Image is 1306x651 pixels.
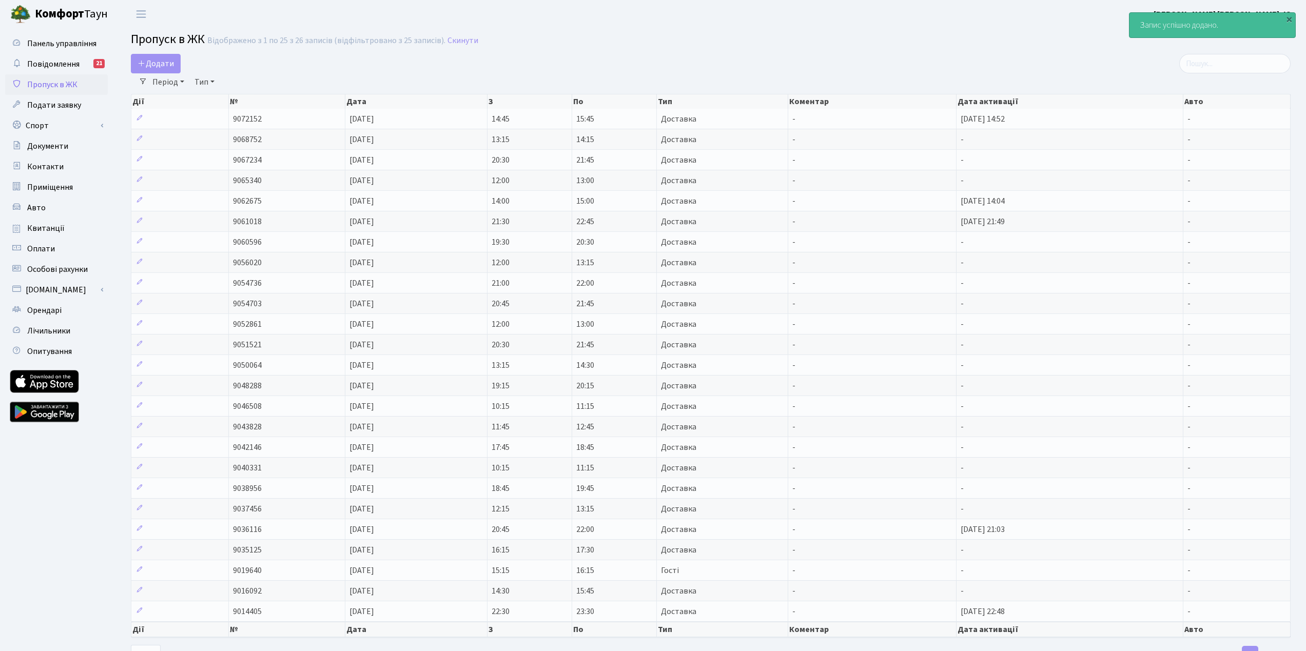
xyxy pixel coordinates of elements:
span: [DATE] [349,421,374,432]
th: Авто [1183,622,1291,637]
span: Доставка [661,341,696,349]
span: - [1187,319,1191,330]
span: 9038956 [233,483,262,494]
span: 14:15 [576,134,594,145]
span: 13:15 [492,134,510,145]
span: - [961,339,964,350]
span: [DATE] [349,606,374,617]
span: Опитування [27,346,72,357]
span: 12:45 [576,421,594,432]
span: Подати заявку [27,100,81,111]
span: Пропуск в ЖК [27,79,77,90]
span: 9065340 [233,175,262,186]
span: - [961,134,964,145]
span: [DATE] [349,442,374,453]
span: 9054703 [233,298,262,309]
span: - [961,544,964,556]
span: Доставка [661,320,696,328]
span: 9067234 [233,154,262,166]
span: [DATE] [349,298,374,309]
a: Квитанції [5,218,108,239]
span: 12:00 [492,319,510,330]
th: № [229,94,345,109]
span: 13:15 [576,257,594,268]
span: 22:30 [492,606,510,617]
span: - [792,544,795,556]
span: Доставка [661,464,696,472]
span: Доставка [661,546,696,554]
span: - [1187,503,1191,515]
span: Доставка [661,176,696,185]
a: Документи [5,136,108,156]
span: Доставка [661,279,696,287]
span: 9036116 [233,524,262,535]
span: - [792,606,795,617]
span: - [961,257,964,268]
span: 13:00 [576,319,594,330]
span: 19:45 [576,483,594,494]
span: [DATE] [349,154,374,166]
span: 21:00 [492,278,510,289]
span: - [1187,421,1191,432]
span: - [961,483,964,494]
span: - [1187,113,1191,125]
a: Спорт [5,115,108,136]
span: 9052861 [233,319,262,330]
a: [DOMAIN_NAME] [5,280,108,300]
span: 9014405 [233,606,262,617]
span: 20:45 [492,524,510,535]
th: № [229,622,345,637]
span: - [792,524,795,535]
a: Тип [190,73,219,91]
span: 20:30 [492,154,510,166]
span: - [792,339,795,350]
span: 18:45 [576,442,594,453]
th: Коментар [788,622,957,637]
span: - [961,442,964,453]
span: 15:45 [576,113,594,125]
span: - [1187,339,1191,350]
span: 14:45 [492,113,510,125]
a: Додати [131,54,181,73]
span: 9016092 [233,585,262,597]
div: Запис успішно додано. [1129,13,1295,37]
span: [DATE] 21:03 [961,524,1005,535]
span: - [961,360,964,371]
span: Пропуск в ЖК [131,30,205,48]
span: 16:15 [576,565,594,576]
th: Дії [131,622,229,637]
span: [DATE] [349,380,374,391]
span: - [792,565,795,576]
span: [DATE] [349,195,374,207]
span: 20:30 [492,339,510,350]
th: З [488,94,572,109]
span: - [792,113,795,125]
th: Дії [131,94,229,109]
span: 9037456 [233,503,262,515]
span: 13:00 [576,175,594,186]
span: - [961,401,964,412]
span: - [961,236,964,248]
span: Доставка [661,443,696,451]
span: - [1187,544,1191,556]
span: - [792,216,795,227]
span: 22:00 [576,278,594,289]
span: Оплати [27,243,55,254]
span: Доставка [661,156,696,164]
span: 15:15 [492,565,510,576]
span: - [792,257,795,268]
span: 20:15 [576,380,594,391]
b: Комфорт [35,6,84,22]
span: 9046508 [233,401,262,412]
span: 13:15 [576,503,594,515]
span: [DATE] [349,319,374,330]
span: - [792,503,795,515]
a: Панель управління [5,33,108,54]
th: По [572,622,657,637]
span: - [1187,236,1191,248]
span: 21:30 [492,216,510,227]
span: - [792,380,795,391]
span: [DATE] [349,544,374,556]
span: 9019640 [233,565,262,576]
span: [DATE] [349,216,374,227]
